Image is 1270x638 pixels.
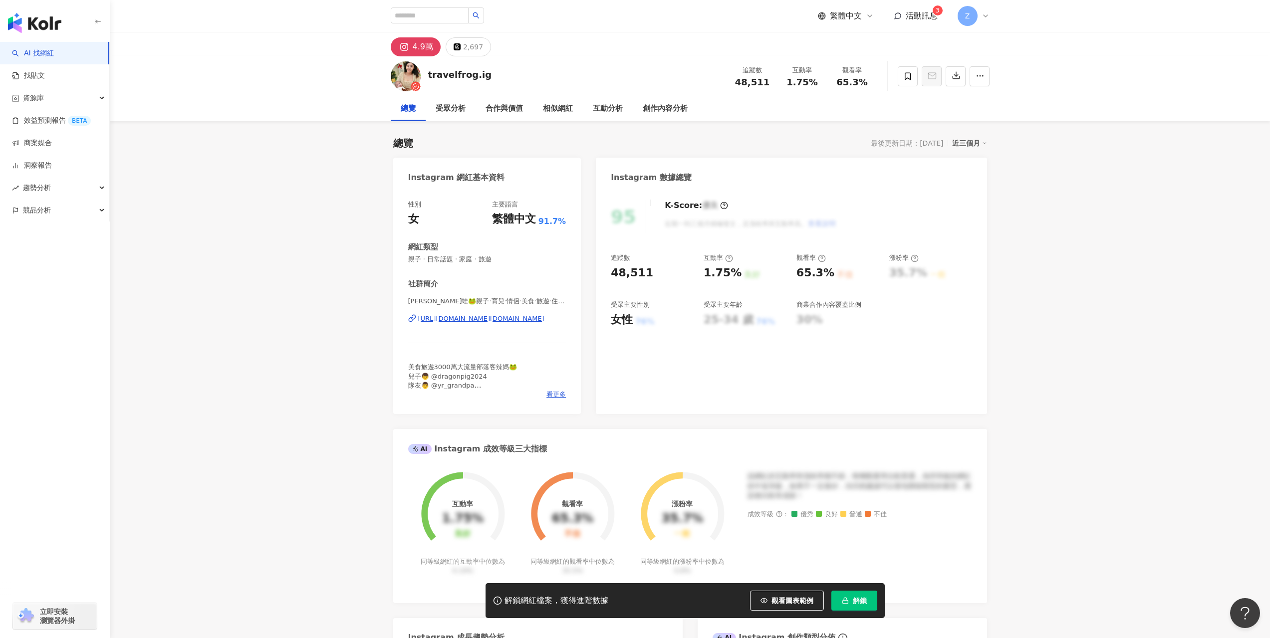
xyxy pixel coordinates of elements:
div: 1.75% [704,265,742,281]
div: 48,511 [611,265,653,281]
span: 趨勢分析 [23,177,51,199]
div: 同等級網紅的互動率中位數為 [419,557,507,575]
div: 創作內容分析 [643,103,688,115]
div: 良好 [455,529,471,539]
span: 3 [936,7,940,14]
span: 65.3% [836,77,867,87]
div: 漲粉率 [672,500,693,508]
sup: 3 [933,5,943,15]
div: K-Score : [665,200,728,211]
div: 互動分析 [593,103,623,115]
div: 漲粉率 [889,253,919,262]
div: 一般 [674,529,690,539]
img: logo [8,13,61,33]
span: 解鎖 [853,597,867,605]
span: 美食旅遊3000萬大流量部落客辣媽🐸 兒子👦 @dragonpig2024 隊友👨 @yr_grandpa #蛙的海外婚紗 ✈️ 專業婚禮攝影 @tvvr_movie 📷 清邁&[GEOGRAP... [408,363,533,443]
div: Instagram 成效等級三大指標 [408,443,547,454]
span: 0.8% [674,567,691,574]
a: chrome extension立即安裝 瀏覽器外掛 [13,603,97,630]
span: search [473,12,480,19]
div: 近三個月 [952,137,987,150]
span: 普通 [840,511,862,518]
div: AI [408,444,432,454]
div: 同等級網紅的漲粉率中位數為 [639,557,726,575]
span: 優秀 [791,511,813,518]
button: 4.9萬 [391,37,441,56]
div: 2,697 [463,40,483,54]
div: 性別 [408,200,421,209]
div: 該網紅的互動率和漲粉率都不錯，唯獨觀看率比較普通，為同等級的網紅的中低等級，效果不一定會好，但仍然建議可以發包開箱類型的案型，應該會比較有成效！ [748,471,972,501]
span: 立即安裝 瀏覽器外掛 [40,607,75,625]
div: 受眾主要性別 [611,300,650,309]
div: 互動率 [704,253,733,262]
div: 觀看率 [796,253,826,262]
div: 追蹤數 [734,65,771,75]
div: 女 [408,212,419,227]
div: 受眾分析 [436,103,466,115]
div: 解鎖網紅檔案，獲得進階數據 [505,596,608,606]
div: 4.9萬 [413,40,433,54]
span: 觀看圖表範例 [771,597,813,605]
span: 親子 · 日常話題 · 家庭 · 旅遊 [408,255,566,264]
a: [URL][DOMAIN_NAME][DOMAIN_NAME] [408,314,566,323]
span: rise [12,185,19,192]
span: 活動訊息 [906,11,938,20]
div: 35.7% [662,512,703,526]
a: searchAI 找網紅 [12,48,54,58]
div: 觀看率 [562,500,583,508]
div: 追蹤數 [611,253,630,262]
span: 91.7% [538,216,566,227]
div: Instagram 數據總覽 [611,172,692,183]
span: 資源庫 [23,87,44,109]
div: 合作與價值 [486,103,523,115]
button: 觀看圖表範例 [750,591,824,611]
span: 競品分析 [23,199,51,221]
a: 找貼文 [12,71,45,81]
div: 網紅類型 [408,242,438,252]
div: travelfrog.ig [428,68,492,81]
span: 0.19% [453,567,473,574]
div: 受眾主要年齡 [704,300,743,309]
div: 最後更新日期：[DATE] [871,139,943,147]
span: 不佳 [865,511,887,518]
span: 看更多 [546,390,566,399]
img: chrome extension [16,608,35,624]
a: 商案媒合 [12,138,52,148]
div: 互動率 [783,65,821,75]
button: 解鎖 [831,591,877,611]
span: 35.5% [562,567,583,574]
div: 互動率 [452,500,473,508]
div: 相似網紅 [543,103,573,115]
div: 主要語言 [492,200,518,209]
div: 女性 [611,312,633,328]
span: 1.75% [786,77,817,87]
div: 不佳 [564,529,580,539]
div: [URL][DOMAIN_NAME][DOMAIN_NAME] [418,314,544,323]
div: 商業合作內容覆蓋比例 [796,300,861,309]
span: Z [965,10,970,21]
div: 社群簡介 [408,279,438,289]
span: 良好 [816,511,838,518]
span: 繁體中文 [830,10,862,21]
a: 洞察報告 [12,161,52,171]
span: [PERSON_NAME]蛙🐸親子·育兒·情侶·美食·旅遊·住宿📍海外婚紗推薦👰[PERSON_NAME] 越南景點 [GEOGRAPHIC_DATA]景點✨ | travelfrog.ig [408,297,566,306]
div: 成效等級 ： [748,511,972,518]
span: 48,511 [735,77,769,87]
div: 65.3% [552,512,593,526]
button: 2,697 [446,37,491,56]
div: 總覽 [393,136,413,150]
div: 1.75% [442,512,484,526]
div: 65.3% [796,265,834,281]
div: 總覽 [401,103,416,115]
img: KOL Avatar [391,61,421,91]
div: Instagram 網紅基本資料 [408,172,505,183]
div: 同等級網紅的觀看率中位數為 [529,557,616,575]
div: 觀看率 [833,65,871,75]
div: 繁體中文 [492,212,536,227]
a: 效益預測報告BETA [12,116,91,126]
